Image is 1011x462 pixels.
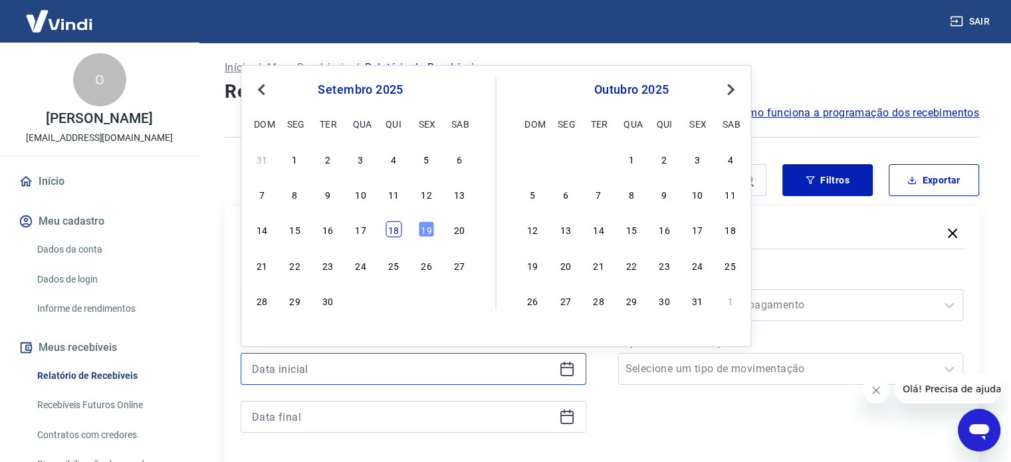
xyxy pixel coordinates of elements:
[723,257,738,273] div: Choose sábado, 25 de outubro de 2025
[254,292,270,308] div: Choose domingo, 28 de setembro de 2025
[689,221,705,237] div: Choose sexta-feira, 17 de outubro de 2025
[723,115,738,131] div: sab
[32,266,183,293] a: Dados de login
[287,257,303,273] div: Choose segunda-feira, 22 de setembro de 2025
[590,257,606,273] div: Choose terça-feira, 21 de outubro de 2025
[320,257,336,273] div: Choose terça-feira, 23 de setembro de 2025
[287,292,303,308] div: Choose segunda-feira, 29 de setembro de 2025
[320,151,336,167] div: Choose terça-feira, 2 de setembro de 2025
[558,186,574,202] div: Choose segunda-feira, 6 de outubro de 2025
[352,257,368,273] div: Choose quarta-feira, 24 de setembro de 2025
[257,60,261,76] p: /
[623,186,639,202] div: Choose quarta-feira, 8 de outubro de 2025
[320,292,336,308] div: Choose terça-feira, 30 de setembro de 2025
[523,82,740,98] div: outubro 2025
[524,151,540,167] div: Choose domingo, 28 de setembro de 2025
[524,292,540,308] div: Choose domingo, 26 de outubro de 2025
[254,151,270,167] div: Choose domingo, 31 de agosto de 2025
[558,292,574,308] div: Choose segunda-feira, 27 de outubro de 2025
[365,60,479,76] p: Relatório de Recebíveis
[623,151,639,167] div: Choose quarta-feira, 1 de outubro de 2025
[32,392,183,419] a: Recebíveis Futuros Online
[958,409,1000,451] iframe: Botão para abrir a janela de mensagens
[689,186,705,202] div: Choose sexta-feira, 10 de outubro de 2025
[32,362,183,390] a: Relatório de Recebíveis
[947,9,995,34] button: Sair
[623,292,639,308] div: Choose quarta-feira, 29 de outubro de 2025
[352,221,368,237] div: Choose quarta-feira, 17 de setembro de 2025
[418,292,434,308] div: Choose sexta-feira, 3 de outubro de 2025
[355,60,360,76] p: /
[623,115,639,131] div: qua
[689,115,705,131] div: sex
[558,221,574,237] div: Choose segunda-feira, 13 de outubro de 2025
[889,164,979,196] button: Exportar
[723,292,738,308] div: Choose sábado, 1 de novembro de 2025
[287,151,303,167] div: Choose segunda-feira, 1 de setembro de 2025
[623,257,639,273] div: Choose quarta-feira, 22 de outubro de 2025
[621,334,961,350] label: Tipo de Movimentação
[723,82,738,98] button: Next Month
[352,186,368,202] div: Choose quarta-feira, 10 de setembro de 2025
[689,257,705,273] div: Choose sexta-feira, 24 de outubro de 2025
[418,186,434,202] div: Choose sexta-feira, 12 de setembro de 2025
[657,115,673,131] div: qui
[451,186,467,202] div: Choose sábado, 13 de setembro de 2025
[254,257,270,273] div: Choose domingo, 21 de setembro de 2025
[16,167,183,196] a: Início
[705,105,979,121] a: Saiba como funciona a programação dos recebimentos
[16,207,183,236] button: Meu cadastro
[418,221,434,237] div: Choose sexta-feira, 19 de setembro de 2025
[418,151,434,167] div: Choose sexta-feira, 5 de setembro de 2025
[8,9,112,20] span: Olá! Precisa de ajuda?
[590,186,606,202] div: Choose terça-feira, 7 de outubro de 2025
[252,149,469,310] div: month 2025-09
[418,257,434,273] div: Choose sexta-feira, 26 de setembro de 2025
[352,115,368,131] div: qua
[657,186,673,202] div: Choose quinta-feira, 9 de outubro de 2025
[287,221,303,237] div: Choose segunda-feira, 15 de setembro de 2025
[590,221,606,237] div: Choose terça-feira, 14 de outubro de 2025
[451,151,467,167] div: Choose sábado, 6 de setembro de 2025
[723,151,738,167] div: Choose sábado, 4 de outubro de 2025
[723,186,738,202] div: Choose sábado, 11 de outubro de 2025
[524,221,540,237] div: Choose domingo, 12 de outubro de 2025
[252,359,554,379] input: Data inicial
[590,292,606,308] div: Choose terça-feira, 28 de outubro de 2025
[386,151,401,167] div: Choose quinta-feira, 4 de setembro de 2025
[267,60,350,76] a: Meus Recebíveis
[320,115,336,131] div: ter
[524,186,540,202] div: Choose domingo, 5 de outubro de 2025
[32,421,183,449] a: Contratos com credores
[16,1,102,41] img: Vindi
[252,82,469,98] div: setembro 2025
[451,115,467,131] div: sab
[657,151,673,167] div: Choose quinta-feira, 2 de outubro de 2025
[287,186,303,202] div: Choose segunda-feira, 8 de setembro de 2025
[451,292,467,308] div: Choose sábado, 4 de outubro de 2025
[320,186,336,202] div: Choose terça-feira, 9 de setembro de 2025
[252,407,554,427] input: Data final
[418,115,434,131] div: sex
[254,186,270,202] div: Choose domingo, 7 de setembro de 2025
[558,257,574,273] div: Choose segunda-feira, 20 de outubro de 2025
[352,292,368,308] div: Choose quarta-feira, 1 de outubro de 2025
[73,53,126,106] div: O
[523,149,740,310] div: month 2025-10
[225,78,979,105] h4: Relatório de Recebíveis
[689,151,705,167] div: Choose sexta-feira, 3 de outubro de 2025
[32,295,183,322] a: Informe de rendimentos
[451,257,467,273] div: Choose sábado, 27 de setembro de 2025
[657,221,673,237] div: Choose quinta-feira, 16 de outubro de 2025
[32,236,183,263] a: Dados da conta
[386,292,401,308] div: Choose quinta-feira, 2 de outubro de 2025
[558,151,574,167] div: Choose segunda-feira, 29 de setembro de 2025
[590,115,606,131] div: ter
[386,186,401,202] div: Choose quinta-feira, 11 de setembro de 2025
[386,257,401,273] div: Choose quinta-feira, 25 de setembro de 2025
[253,82,269,98] button: Previous Month
[782,164,873,196] button: Filtros
[723,221,738,237] div: Choose sábado, 18 de outubro de 2025
[386,221,401,237] div: Choose quinta-feira, 18 de setembro de 2025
